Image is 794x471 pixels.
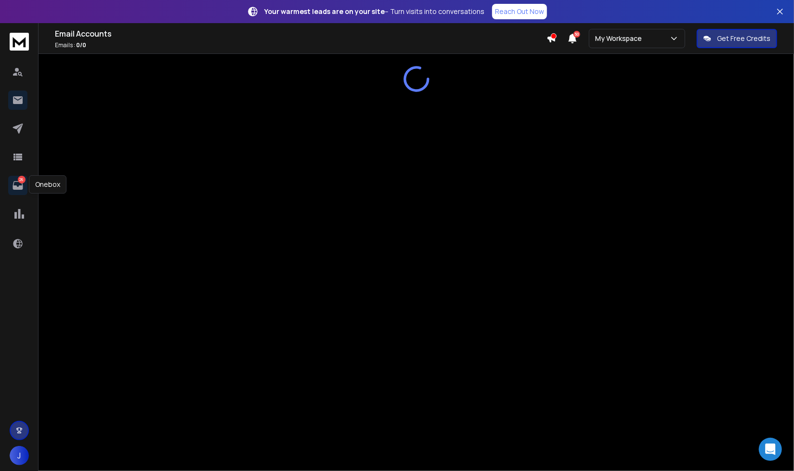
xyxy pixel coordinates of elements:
a: 26 [8,176,27,195]
p: 26 [18,176,26,183]
span: 50 [573,31,580,38]
h1: Email Accounts [55,28,547,39]
div: Open Intercom Messenger [759,438,782,461]
p: – Turn visits into conversations [264,7,484,16]
p: My Workspace [595,34,646,43]
span: 0 / 0 [76,41,86,49]
a: Reach Out Now [492,4,547,19]
img: logo [10,33,29,51]
p: Get Free Credits [717,34,770,43]
div: Onebox [29,175,66,194]
button: J [10,446,29,465]
button: Get Free Credits [697,29,777,48]
p: Reach Out Now [495,7,544,16]
p: Emails : [55,41,547,49]
strong: Your warmest leads are on your site [264,7,385,16]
